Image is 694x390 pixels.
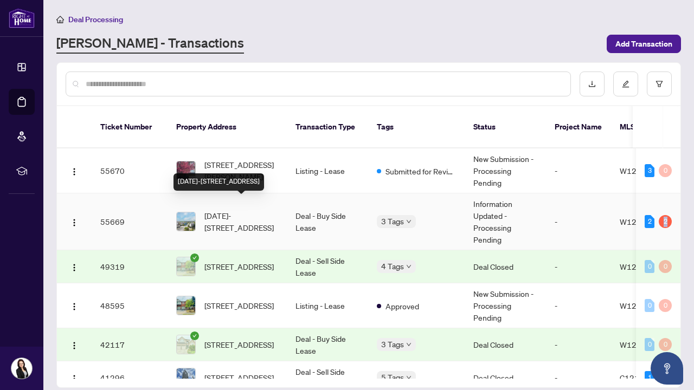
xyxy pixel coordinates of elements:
img: Logo [70,167,79,176]
span: [STREET_ADDRESS] [204,339,274,350]
img: Logo [70,263,79,272]
td: 42117 [92,328,168,361]
div: 0 [659,338,672,351]
span: Deal Processing [68,15,123,24]
td: 55669 [92,193,168,250]
span: Submitted for Review [385,165,456,177]
span: W12425230 [620,217,666,226]
span: filter [656,80,663,88]
span: 3 Tags [381,215,404,227]
img: Logo [70,374,79,383]
td: Deal Closed [465,250,546,283]
td: Information Updated - Processing Pending [465,193,546,250]
span: [STREET_ADDRESS] [204,261,274,272]
div: 0 [645,299,654,312]
div: 0 [659,260,672,273]
span: down [406,264,412,269]
button: Add Transaction [607,35,681,53]
a: [PERSON_NAME] - Transactions [56,34,244,54]
span: edit [622,80,629,88]
td: - [546,328,611,361]
img: thumbnail-img [177,368,195,387]
th: Status [465,106,546,148]
span: down [406,342,412,347]
td: Deal Closed [465,328,546,361]
span: home [56,16,64,23]
img: Logo [70,302,79,311]
div: 0 [645,260,654,273]
th: Transaction Type [287,106,368,148]
td: 55670 [92,148,168,193]
span: W12201156 [620,340,666,349]
button: Logo [66,369,83,386]
span: [STREET_ADDRESS][PERSON_NAME] [204,159,278,183]
span: 3 Tags [381,338,404,350]
span: down [406,219,412,224]
div: 2 [645,215,654,228]
button: Logo [66,336,83,353]
span: C12198256 [620,373,664,382]
button: filter [647,71,672,96]
div: 0 [645,338,654,351]
td: - [546,148,611,193]
span: 4 Tags [381,260,404,272]
td: New Submission - Processing Pending [465,148,546,193]
span: check-circle [190,331,199,340]
button: Open asap [651,352,683,385]
div: 2 [659,215,672,228]
div: [DATE]-[STREET_ADDRESS] [173,173,264,191]
td: Deal - Buy Side Lease [287,328,368,361]
button: download [580,71,605,96]
td: Listing - Lease [287,283,368,328]
th: Tags [368,106,465,148]
img: thumbnail-img [177,212,195,231]
td: - [546,283,611,328]
span: Add Transaction [615,35,672,53]
img: thumbnail-img [177,257,195,276]
button: Logo [66,297,83,314]
button: Logo [66,258,83,275]
th: MLS # [611,106,676,148]
span: download [588,80,596,88]
div: 0 [659,164,672,177]
div: 3 [645,164,654,177]
span: check-circle [190,253,199,262]
td: Deal - Buy Side Lease [287,193,368,250]
td: 49319 [92,250,168,283]
img: Profile Icon [11,358,32,379]
span: [STREET_ADDRESS] [204,372,274,383]
img: Logo [70,341,79,350]
th: Property Address [168,106,287,148]
span: W12402259 [620,166,666,175]
button: Logo [66,213,83,230]
td: 48595 [92,283,168,328]
img: thumbnail-img [177,296,195,315]
img: thumbnail-img [177,335,195,354]
span: [STREET_ADDRESS] [204,300,274,311]
div: 1 [645,371,654,384]
span: W12343901 [620,262,666,271]
img: logo [9,8,35,28]
td: New Submission - Processing Pending [465,283,546,328]
td: Listing - Lease [287,148,368,193]
td: Deal - Sell Side Lease [287,250,368,283]
span: 5 Tags [381,371,404,383]
span: down [406,375,412,380]
button: Logo [66,162,83,179]
div: 0 [659,299,672,312]
td: - [546,250,611,283]
td: - [546,193,611,250]
img: Logo [70,218,79,227]
span: [DATE]-[STREET_ADDRESS] [204,210,278,233]
th: Project Name [546,106,611,148]
img: thumbnail-img [177,161,195,180]
span: W12343901 [620,301,666,310]
span: Approved [385,300,419,312]
th: Ticket Number [92,106,168,148]
button: edit [613,71,638,96]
